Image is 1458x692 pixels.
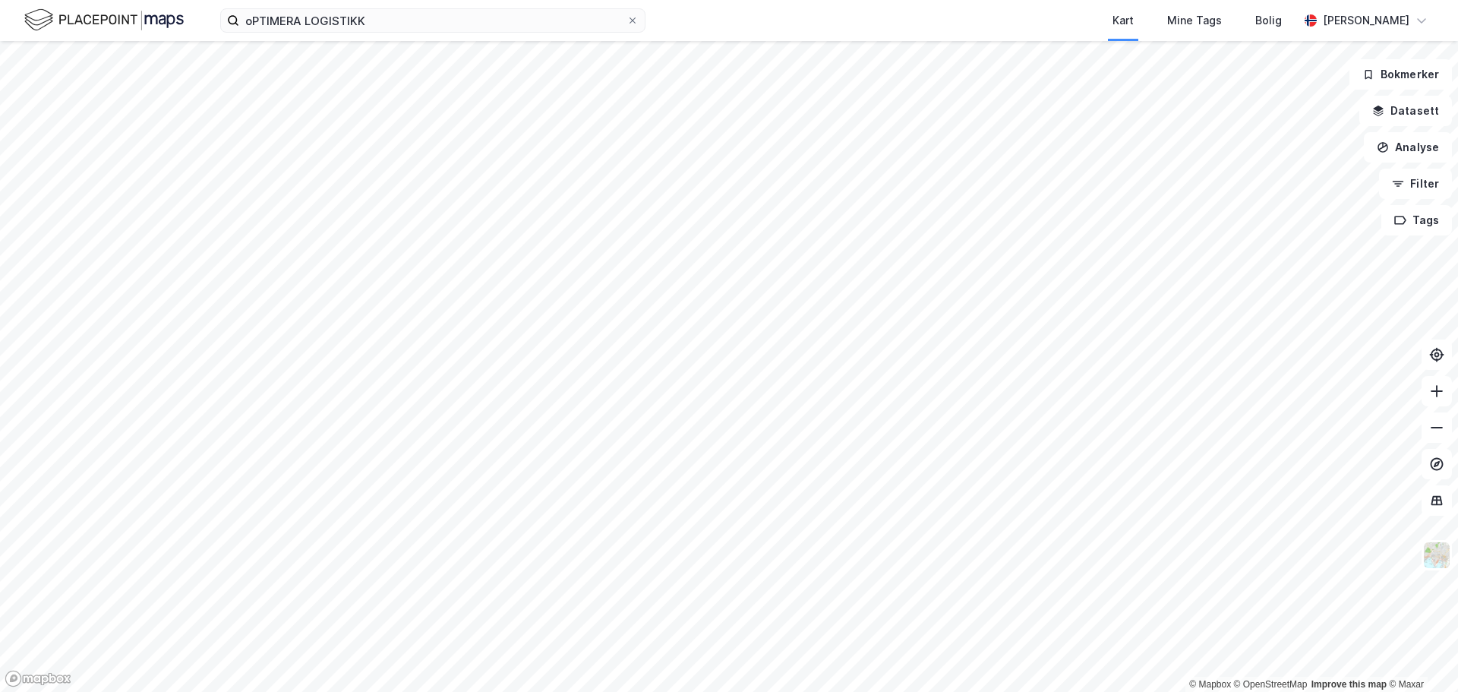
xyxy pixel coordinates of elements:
[1422,541,1451,570] img: Z
[1359,96,1452,126] button: Datasett
[1379,169,1452,199] button: Filter
[1189,679,1231,690] a: Mapbox
[1234,679,1308,690] a: OpenStreetMap
[5,670,71,687] a: Mapbox homepage
[24,7,184,33] img: logo.f888ab2527a4732fd821a326f86c7f29.svg
[1364,132,1452,163] button: Analyse
[239,9,626,32] input: Søk på adresse, matrikkel, gårdeiere, leietakere eller personer
[1167,11,1222,30] div: Mine Tags
[1323,11,1409,30] div: [PERSON_NAME]
[1382,619,1458,692] div: Kontrollprogram for chat
[1349,59,1452,90] button: Bokmerker
[1112,11,1134,30] div: Kart
[1382,619,1458,692] iframe: Chat Widget
[1311,679,1387,690] a: Improve this map
[1381,205,1452,235] button: Tags
[1255,11,1282,30] div: Bolig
